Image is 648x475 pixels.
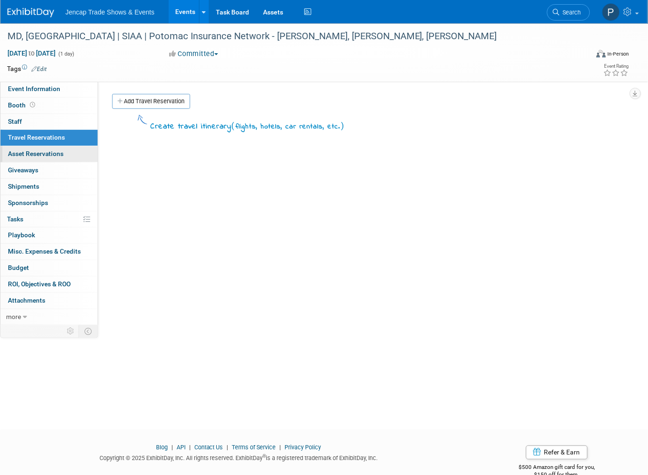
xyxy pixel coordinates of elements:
[0,179,98,195] a: Shipments
[6,313,21,320] span: more
[8,248,81,255] span: Misc. Expenses & Credits
[7,64,47,73] td: Tags
[526,446,588,460] a: Refer & Earn
[0,98,98,113] a: Booth
[8,150,64,157] span: Asset Reservations
[194,444,223,451] a: Contact Us
[7,215,23,223] span: Tasks
[8,85,60,92] span: Event Information
[7,452,470,463] div: Copyright © 2025 ExhibitDay, Inc. All rights reserved. ExhibitDay is a registered trademark of Ex...
[166,49,222,59] button: Committed
[225,444,231,451] span: |
[79,325,98,337] td: Toggle Event Tabs
[8,118,22,125] span: Staff
[232,444,276,451] a: Terms of Service
[0,276,98,292] a: ROI, Objectives & ROO
[150,120,344,133] div: Create travel itinerary
[8,297,45,304] span: Attachments
[0,195,98,211] a: Sponsorships
[8,101,37,109] span: Booth
[65,8,155,16] span: Jencap Trade Shows & Events
[63,325,79,337] td: Personalize Event Tab Strip
[0,227,98,243] a: Playbook
[8,231,35,239] span: Playbook
[263,454,266,459] sup: ®
[8,183,39,190] span: Shipments
[0,293,98,309] a: Attachments
[231,121,235,130] span: (
[4,28,577,45] div: MD, [GEOGRAPHIC_DATA] | SIAA | Potomac Insurance Network - [PERSON_NAME], [PERSON_NAME], [PERSON_...
[0,309,98,325] a: more
[604,64,629,69] div: Event Rating
[0,260,98,276] a: Budget
[547,4,590,21] a: Search
[597,50,606,57] img: Format-Inperson.png
[7,8,54,17] img: ExhibitDay
[177,444,185,451] a: API
[278,444,284,451] span: |
[8,134,65,141] span: Travel Reservations
[27,50,36,57] span: to
[607,50,629,57] div: In-Person
[0,212,98,227] a: Tasks
[0,244,98,260] a: Misc. Expenses & Credits
[602,3,620,21] img: Paul Orlando
[31,66,47,72] a: Edit
[0,163,98,178] a: Giveaways
[235,121,340,132] span: flights, hotels, car rentals, etc.
[0,146,98,162] a: Asset Reservations
[8,264,29,271] span: Budget
[169,444,175,451] span: |
[187,444,193,451] span: |
[156,444,168,451] a: Blog
[0,114,98,130] a: Staff
[8,280,71,288] span: ROI, Objectives & ROO
[0,81,98,97] a: Event Information
[8,199,48,206] span: Sponsorships
[8,166,38,174] span: Giveaways
[7,49,56,57] span: [DATE] [DATE]
[285,444,321,451] a: Privacy Policy
[560,9,581,16] span: Search
[112,94,190,109] a: Add Travel Reservation
[57,51,74,57] span: (1 day)
[537,49,629,63] div: Event Format
[28,101,37,108] span: Booth not reserved yet
[340,121,344,130] span: )
[0,130,98,146] a: Travel Reservations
